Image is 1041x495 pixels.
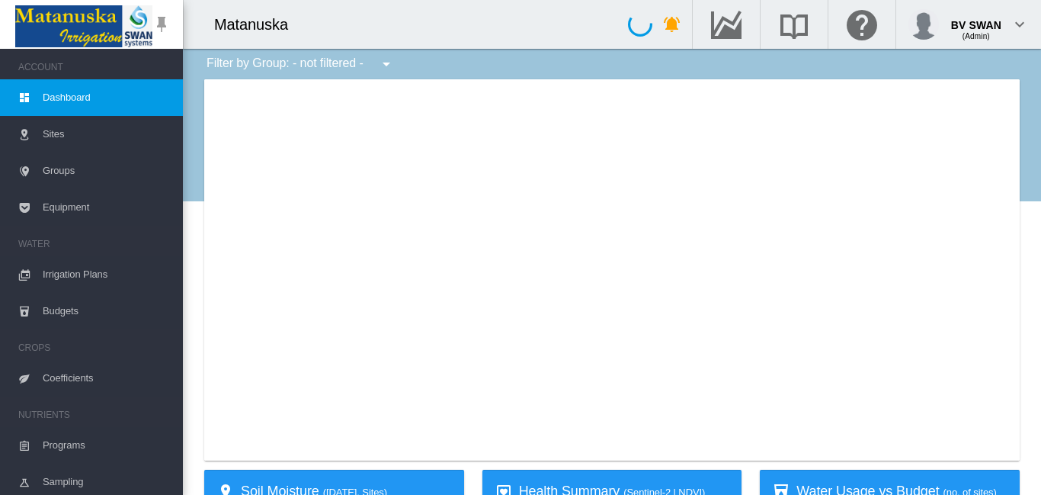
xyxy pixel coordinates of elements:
[657,9,687,40] button: icon-bell-ring
[15,5,152,47] img: Matanuska_LOGO.png
[908,9,939,40] img: profile.jpg
[18,232,171,256] span: WATER
[43,116,171,153] span: Sites
[43,153,171,189] span: Groups
[963,32,990,40] span: (Admin)
[43,360,171,397] span: Coefficients
[43,79,171,116] span: Dashboard
[18,336,171,360] span: CROPS
[152,15,171,34] md-icon: icon-pin
[43,256,171,293] span: Irrigation Plans
[43,427,171,464] span: Programs
[43,189,171,226] span: Equipment
[18,55,171,79] span: ACCOUNT
[371,49,402,79] button: icon-menu-down
[1011,15,1029,34] md-icon: icon-chevron-down
[663,15,681,34] md-icon: icon-bell-ring
[195,49,406,79] div: Filter by Group: - not filtered -
[377,55,396,73] md-icon: icon-menu-down
[214,14,302,35] div: Matanuska
[951,11,1001,27] div: BV SWAN
[43,293,171,329] span: Budgets
[18,403,171,427] span: NUTRIENTS
[844,15,880,34] md-icon: Click here for help
[776,15,812,34] md-icon: Search the knowledge base
[708,15,745,34] md-icon: Go to the Data Hub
